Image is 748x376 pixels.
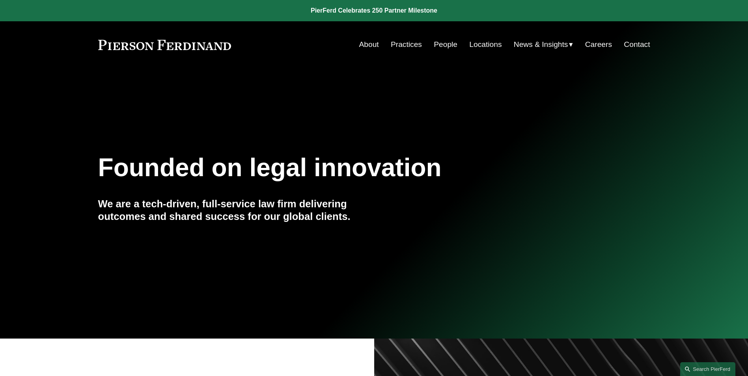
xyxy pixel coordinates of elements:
a: Locations [469,37,502,52]
a: folder dropdown [514,37,573,52]
a: People [434,37,457,52]
a: Practices [391,37,422,52]
a: Search this site [680,362,735,376]
a: About [359,37,379,52]
a: Careers [585,37,612,52]
a: Contact [624,37,650,52]
h1: Founded on legal innovation [98,153,558,182]
span: News & Insights [514,38,568,52]
h4: We are a tech-driven, full-service law firm delivering outcomes and shared success for our global... [98,197,374,223]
